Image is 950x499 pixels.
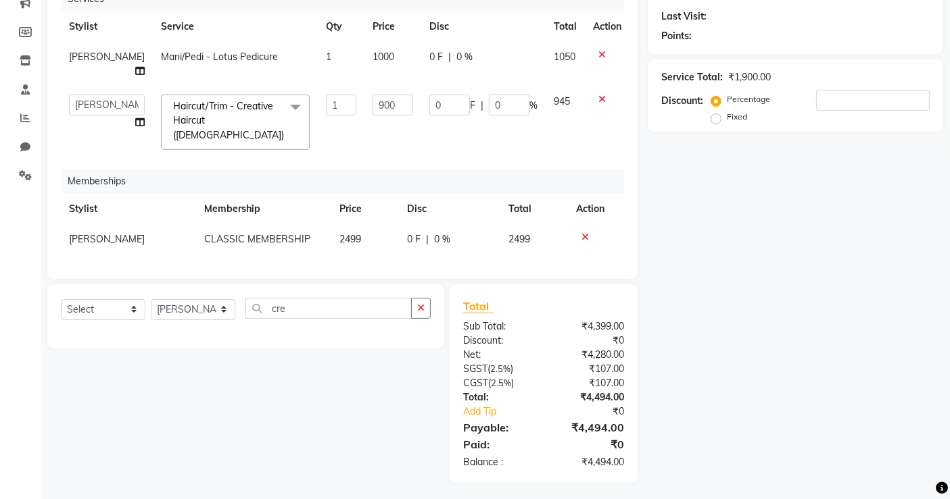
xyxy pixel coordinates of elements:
[554,51,575,63] span: 1050
[490,363,510,374] span: 2.5%
[470,99,475,113] span: F
[453,362,544,376] div: ( )
[453,376,544,390] div: ( )
[318,11,364,42] th: Qty
[453,319,544,334] div: Sub Total:
[399,194,500,224] th: Disc
[448,50,451,64] span: |
[544,362,634,376] div: ₹107.00
[453,390,544,404] div: Total:
[544,390,634,404] div: ₹4,494.00
[153,11,318,42] th: Service
[481,99,483,113] span: |
[544,455,634,469] div: ₹4,494.00
[173,100,284,141] span: Haircut/Trim - Creative Haircut ([DEMOGRAPHIC_DATA])
[554,95,570,107] span: 945
[453,455,544,469] div: Balance :
[529,99,538,113] span: %
[453,419,544,436] div: Payable:
[661,29,692,43] div: Points:
[453,348,544,362] div: Net:
[453,436,544,452] div: Paid:
[196,194,331,224] th: Membership
[661,70,723,84] div: Service Total:
[728,70,771,84] div: ₹1,900.00
[61,194,196,224] th: Stylist
[544,319,634,334] div: ₹4,399.00
[204,233,310,245] span: CLASSIC MEMBERSHIP
[284,129,290,141] a: x
[559,404,635,419] div: ₹0
[364,11,421,42] th: Price
[453,404,559,419] a: Add Tip
[434,232,450,246] span: 0 %
[661,9,707,24] div: Last Visit:
[69,233,145,245] span: [PERSON_NAME]
[508,233,530,245] span: 2499
[339,233,361,245] span: 2499
[544,348,634,362] div: ₹4,280.00
[661,94,703,108] div: Discount:
[326,51,331,63] span: 1
[568,194,624,224] th: Action
[585,11,630,42] th: Action
[544,334,634,348] div: ₹0
[426,232,429,246] span: |
[500,194,568,224] th: Total
[69,51,145,63] span: [PERSON_NAME]
[245,298,412,319] input: Search
[373,51,394,63] span: 1000
[727,111,747,123] label: Fixed
[61,11,153,42] th: Stylist
[727,93,770,105] label: Percentage
[62,169,634,194] div: Memberships
[421,11,546,42] th: Disc
[407,232,421,246] span: 0 F
[161,51,278,63] span: Mani/Pedi - Lotus Pedicure
[463,363,488,375] span: SGST
[491,377,511,388] span: 2.5%
[544,376,634,390] div: ₹107.00
[463,299,494,313] span: Total
[331,194,399,224] th: Price
[429,50,443,64] span: 0 F
[544,419,634,436] div: ₹4,494.00
[546,11,585,42] th: Total
[463,377,488,389] span: CGST
[456,50,473,64] span: 0 %
[544,436,634,452] div: ₹0
[453,334,544,348] div: Discount:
